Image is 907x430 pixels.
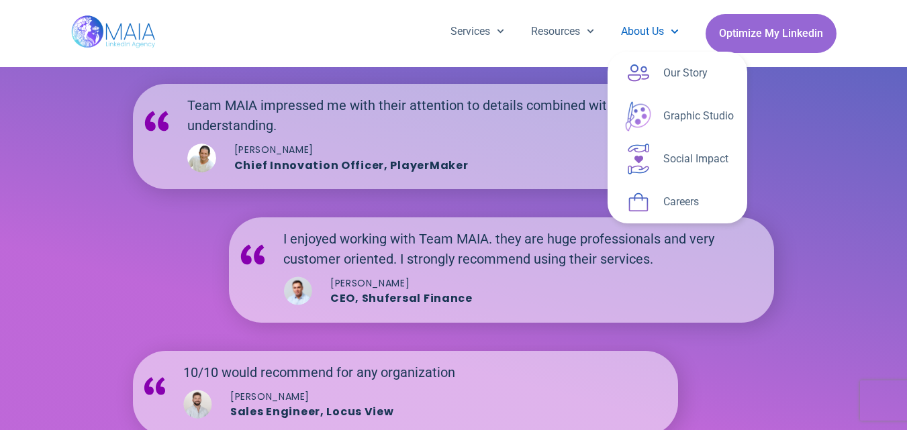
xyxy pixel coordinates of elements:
img: Picture of Erez Morag [187,144,216,172]
h5: [PERSON_NAME] [230,390,674,404]
h2: 10/10 would recommend for any organization [183,362,674,382]
a: Optimize My Linkedin [706,14,837,53]
span: Optimize My Linkedin [719,21,823,46]
p: Sales Engineer, Locus View​ [230,404,674,421]
nav: Menu [437,14,692,49]
img: Picture of Anshel Axelbaum [183,390,212,419]
h2: Team MAIA impressed me with their attention to details combined with broad understanding. [187,95,665,136]
a: Resources [518,14,608,49]
h5: [PERSON_NAME] [234,143,665,157]
img: Picture of Shimon Chadad [283,276,312,305]
a: Services [437,14,518,49]
a: Our Story [608,52,747,95]
a: Graphic Studio [608,95,747,138]
img: quotes [140,104,174,138]
p: CEO, Shufersal Finance​ [330,290,761,307]
img: quotes [236,237,270,272]
img: quotes [140,371,170,401]
a: Social Impact [608,138,747,180]
a: About Us [608,14,691,49]
h5: [PERSON_NAME] [330,276,761,290]
p: Chief Innovation Officer, PlayerMaker​ [234,158,665,174]
a: Careers [608,180,747,223]
ul: About Us [608,52,747,223]
h2: I enjoyed working with Team MAIA. they are huge professionals and very customer oriented. I stron... [283,229,761,269]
